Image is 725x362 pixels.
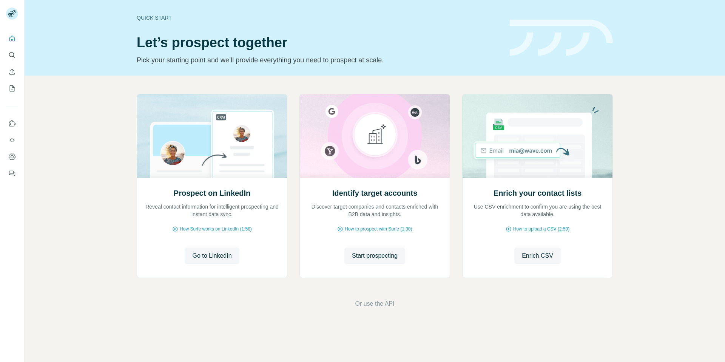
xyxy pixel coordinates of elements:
h1: Let’s prospect together [137,35,501,50]
button: Use Surfe API [6,133,18,147]
p: Discover target companies and contacts enriched with B2B data and insights. [307,203,442,218]
span: Start prospecting [352,251,398,260]
button: Feedback [6,167,18,180]
p: Reveal contact information for intelligent prospecting and instant data sync. [145,203,279,218]
div: Quick start [137,14,501,22]
h2: Enrich your contact lists [494,188,582,198]
p: Pick your starting point and we’ll provide everything you need to prospect at scale. [137,55,501,65]
p: Use CSV enrichment to confirm you are using the best data available. [470,203,605,218]
button: Search [6,48,18,62]
button: Or use the API [355,299,394,308]
button: My lists [6,82,18,95]
span: Enrich CSV [522,251,553,260]
img: banner [510,20,613,56]
span: How to upload a CSV (2:59) [513,226,569,232]
button: Quick start [6,32,18,45]
button: Enrich CSV [514,248,561,264]
span: How to prospect with Surfe (1:30) [345,226,412,232]
img: Identify target accounts [299,94,450,178]
span: How Surfe works on LinkedIn (1:58) [180,226,252,232]
img: Prospect on LinkedIn [137,94,287,178]
button: Dashboard [6,150,18,164]
img: Enrich your contact lists [462,94,613,178]
h2: Identify target accounts [332,188,418,198]
button: Use Surfe on LinkedIn [6,117,18,130]
button: Go to LinkedIn [185,248,239,264]
button: Enrich CSV [6,65,18,79]
button: Start prospecting [344,248,405,264]
span: Go to LinkedIn [192,251,231,260]
h2: Prospect on LinkedIn [174,188,250,198]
